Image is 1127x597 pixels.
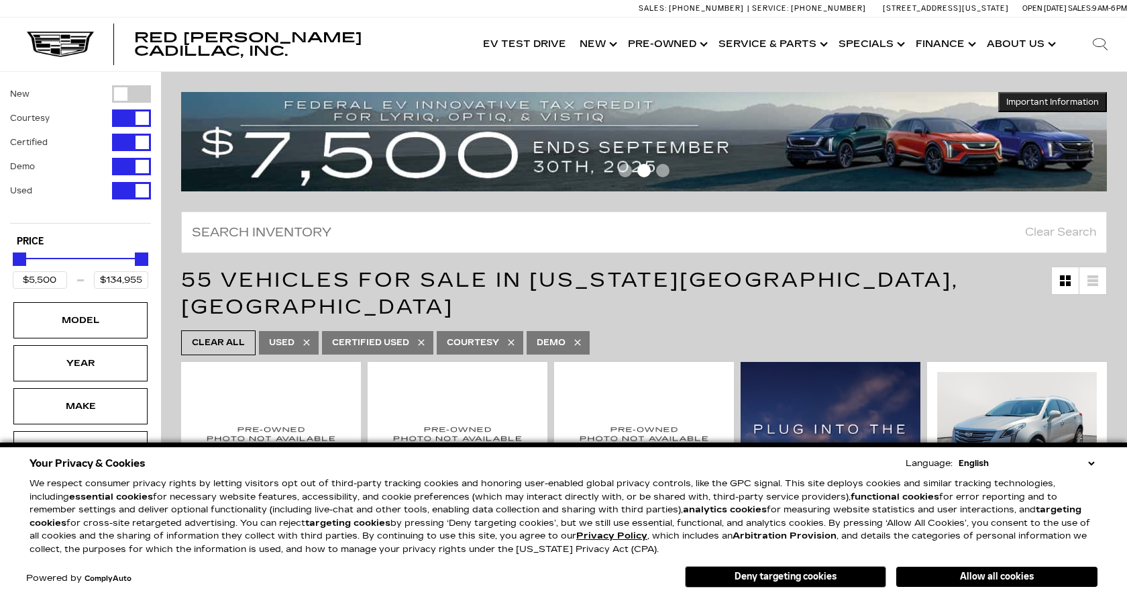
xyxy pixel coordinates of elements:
[134,31,463,58] a: Red [PERSON_NAME] Cadillac, Inc.
[332,334,409,351] span: Certified Used
[576,531,647,541] a: Privacy Policy
[747,5,869,12] a: Service: [PHONE_NUMBER]
[269,334,294,351] span: Used
[181,92,1107,191] img: vrp-tax-ending-august-version
[712,17,832,71] a: Service & Parts
[883,4,1009,13] a: [STREET_ADDRESS][US_STATE]
[85,575,131,583] a: ComplyAuto
[10,160,35,173] label: Demo
[30,504,1081,529] strong: targeting cookies
[30,477,1097,556] p: We respect consumer privacy rights by letting visitors opt out of third-party tracking cookies an...
[564,372,724,495] img: 2020 Cadillac XT4 Premium Luxury
[1092,4,1127,13] span: 9 AM-6 PM
[13,431,148,467] div: MileageMileage
[619,164,632,177] span: Go to slide 1
[305,518,390,529] strong: targeting cookies
[573,17,621,71] a: New
[851,492,939,502] strong: functional cookies
[639,4,667,13] span: Sales:
[10,85,151,223] div: Filter by Vehicle Type
[134,30,362,59] span: Red [PERSON_NAME] Cadillac, Inc.
[94,271,148,289] input: Maximum
[69,492,153,502] strong: essential cookies
[669,4,744,13] span: [PHONE_NUMBER]
[980,17,1060,71] a: About Us
[26,574,131,583] div: Powered by
[10,111,50,125] label: Courtesy
[909,17,980,71] a: Finance
[685,566,886,588] button: Deny targeting cookies
[832,17,909,71] a: Specials
[537,334,566,351] span: Demo
[30,454,146,473] span: Your Privacy & Cookies
[906,459,953,468] div: Language:
[27,32,94,57] img: Cadillac Dark Logo with Cadillac White Text
[10,184,32,197] label: Used
[639,5,747,12] a: Sales: [PHONE_NUMBER]
[955,457,1097,470] select: Language Select
[191,372,351,495] img: 2011 Cadillac DTS Platinum Collection
[733,531,837,541] strong: Arbitration Provision
[1068,4,1092,13] span: Sales:
[1022,4,1067,13] span: Open [DATE]
[13,252,26,266] div: Minimum Price
[791,4,866,13] span: [PHONE_NUMBER]
[637,164,651,177] span: Go to slide 2
[181,268,959,319] span: 55 Vehicles for Sale in [US_STATE][GEOGRAPHIC_DATA], [GEOGRAPHIC_DATA]
[683,504,767,515] strong: analytics cookies
[1006,97,1099,107] span: Important Information
[47,356,114,371] div: Year
[13,248,148,289] div: Price
[621,17,712,71] a: Pre-Owned
[378,372,537,495] img: 2020 Cadillac XT4 Premium Luxury
[13,302,148,338] div: ModelModel
[937,372,1097,492] img: 2018 Cadillac XT5 Premium Luxury AWD
[752,4,789,13] span: Service:
[47,399,114,414] div: Make
[447,334,499,351] span: Courtesy
[135,252,148,266] div: Maximum Price
[47,313,114,328] div: Model
[181,212,1107,253] input: Search Inventory
[656,164,669,177] span: Go to slide 3
[17,236,144,248] h5: Price
[10,87,30,101] label: New
[896,567,1097,587] button: Allow all cookies
[13,271,67,289] input: Minimum
[10,136,48,149] label: Certified
[192,334,245,351] span: Clear All
[13,388,148,424] div: MakeMake
[476,17,573,71] a: EV Test Drive
[13,345,148,381] div: YearYear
